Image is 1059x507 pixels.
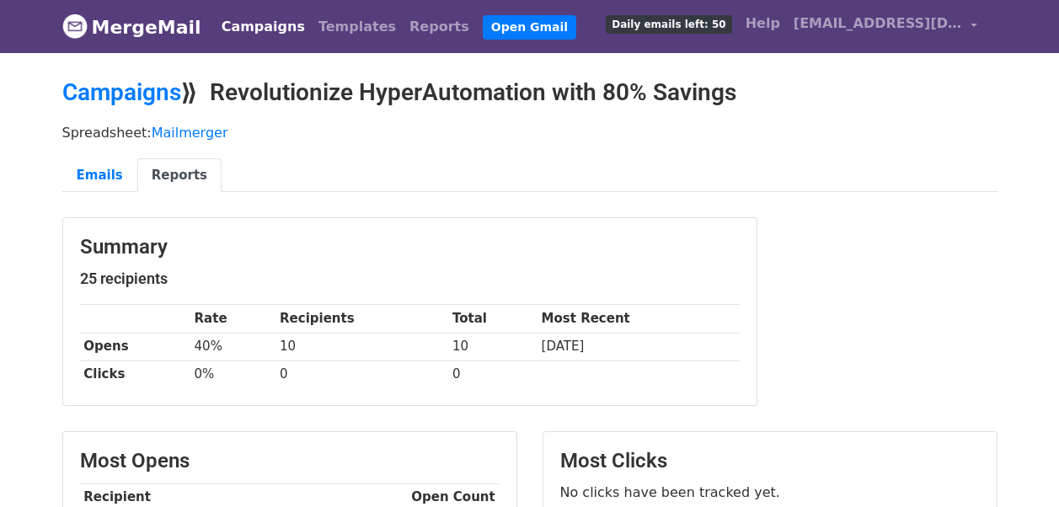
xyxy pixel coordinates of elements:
th: Rate [190,305,276,333]
a: Reports [403,10,476,44]
a: Daily emails left: 50 [599,7,738,40]
th: Clicks [80,360,190,388]
p: No clicks have been tracked yet. [560,483,980,501]
td: 0 [448,360,538,388]
td: 0 [275,360,448,388]
a: Campaigns [62,78,181,106]
td: 10 [275,333,448,360]
a: Help [739,7,787,40]
a: Mailmerger [152,125,228,141]
a: MergeMail [62,9,201,45]
span: [EMAIL_ADDRESS][DOMAIN_NAME] [794,13,962,34]
td: 0% [190,360,276,388]
a: [EMAIL_ADDRESS][DOMAIN_NAME] [787,7,984,46]
td: 40% [190,333,276,360]
img: MergeMail logo [62,13,88,39]
a: Emails [62,158,137,193]
td: 10 [448,333,538,360]
th: Total [448,305,538,333]
h5: 25 recipients [80,270,740,288]
a: Open Gmail [483,15,576,40]
h2: ⟫ Revolutionize HyperAutomation with 80% Savings [62,78,997,107]
th: Most Recent [538,305,740,333]
td: [DATE] [538,333,740,360]
span: Daily emails left: 50 [606,15,731,34]
a: Templates [312,10,403,44]
p: Spreadsheet: [62,124,997,141]
a: Reports [137,158,222,193]
th: Opens [80,333,190,360]
th: Recipients [275,305,448,333]
h3: Most Opens [80,449,500,473]
h3: Most Clicks [560,449,980,473]
a: Campaigns [215,10,312,44]
h3: Summary [80,235,740,259]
